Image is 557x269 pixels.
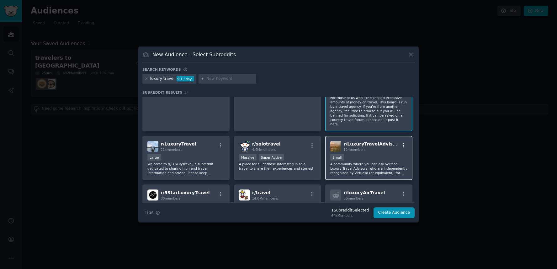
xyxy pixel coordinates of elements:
[142,67,181,72] h3: Search keywords
[161,148,182,151] span: 21k members
[374,207,415,218] button: Create Audience
[343,190,385,195] span: r/ luxuryAirTravel
[161,190,210,195] span: r/ 5StarLuxuryTravel
[252,196,278,200] span: 14.0M members
[331,213,369,218] div: 64k Members
[330,141,341,152] img: LuxuryTravelAdvisors
[145,209,153,216] span: Tips
[177,76,194,82] div: 9.1 / day
[239,162,316,171] p: A place for all of those interested in solo travel to share their experiences and stories!
[343,196,363,200] span: 80 members
[184,91,189,94] span: 24
[252,190,271,195] span: r/ travel
[161,196,180,200] span: 80 members
[147,154,161,161] div: Large
[147,162,225,175] p: Welcome to /r/LuxuryTravel, a subreddit dedicated to sharing high end travel information and advi...
[331,208,369,213] div: 1 Subreddit Selected
[343,141,401,146] span: r/ LuxuryTravelAdvisors
[147,141,158,152] img: LuxuryTravel
[330,96,407,126] p: For those of us who like to spend excessive amounts of money on travel. This board is run by a tr...
[239,154,257,161] div: Massive
[142,207,162,218] button: Tips
[239,141,250,152] img: solotravel
[150,76,175,82] div: luxury travel
[206,76,254,82] input: New Keyword
[259,154,284,161] div: Super Active
[330,154,344,161] div: Small
[147,189,158,200] img: 5StarLuxuryTravel
[239,189,250,200] img: travel
[252,148,276,151] span: 4.4M members
[152,51,236,58] h3: New Audience - Select Subreddits
[161,141,196,146] span: r/ LuxuryTravel
[330,162,407,175] p: A community where you can ask verified Luxury Travel Advisors, who are independently recognized b...
[142,90,182,95] span: Subreddit Results
[343,148,365,151] span: 124 members
[252,141,281,146] span: r/ solotravel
